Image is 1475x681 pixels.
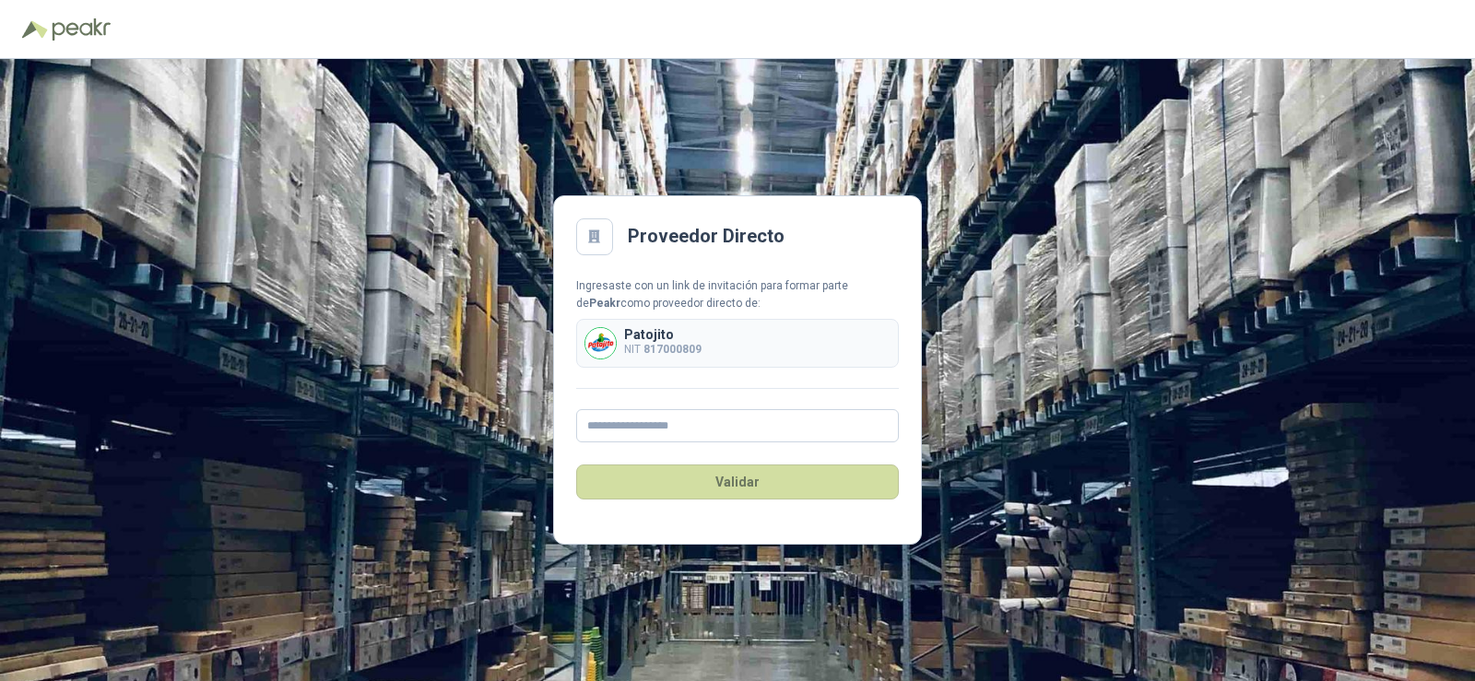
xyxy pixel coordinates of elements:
img: Peakr [52,18,111,41]
p: Patojito [624,328,702,341]
img: Logo [22,20,48,39]
p: NIT [624,341,702,358]
button: Validar [576,464,899,499]
div: Ingresaste con un link de invitación para formar parte de como proveedor directo de: [576,277,899,312]
img: Company Logo [585,328,616,358]
b: 817000809 [643,343,702,356]
b: Peakr [589,297,620,310]
h2: Proveedor Directo [628,222,785,251]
